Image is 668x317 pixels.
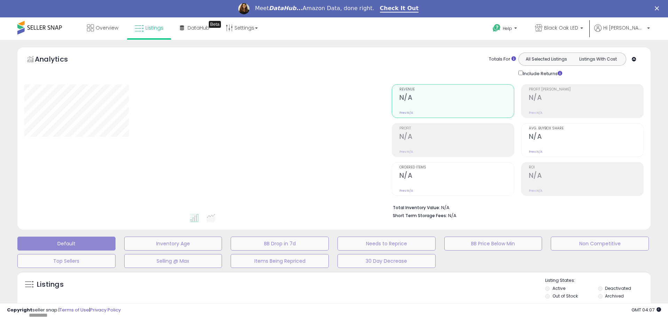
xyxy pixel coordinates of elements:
h2: N/A [399,94,514,103]
h2: N/A [399,133,514,142]
span: Help [503,25,512,31]
li: N/A [393,203,638,211]
div: seller snap | | [7,307,121,314]
i: DataHub... [269,5,303,11]
button: Selling @ Max [124,254,222,268]
h5: Analytics [35,54,81,66]
span: Black Oak LED [544,24,578,31]
div: Meet Amazon Data, done right. [255,5,374,12]
h2: N/A [529,94,643,103]
h2: N/A [399,172,514,181]
button: BB Drop in 7d [231,237,329,251]
div: Tooltip anchor [209,21,221,28]
div: Include Returns [513,69,571,77]
small: Prev: N/A [529,150,542,154]
div: Totals For [489,56,516,63]
span: ROI [529,166,643,169]
a: Black Oak LED [530,17,588,40]
div: Close [655,6,662,10]
span: Profit [399,127,514,130]
button: All Selected Listings [520,55,572,64]
span: DataHub [188,24,209,31]
a: Check It Out [380,5,419,13]
a: Settings [221,17,263,38]
a: Hi [PERSON_NAME] [594,24,650,40]
a: Overview [82,17,124,38]
span: Profit [PERSON_NAME] [529,88,643,92]
span: Avg. Buybox Share [529,127,643,130]
b: Short Term Storage Fees: [393,213,447,219]
a: Listings [129,17,169,38]
small: Prev: N/A [529,111,542,115]
button: Non Competitive [551,237,649,251]
button: Default [17,237,116,251]
span: N/A [448,212,456,219]
span: Listings [145,24,164,31]
img: Profile image for Georgie [238,3,249,14]
button: Inventory Age [124,237,222,251]
strong: Copyright [7,307,32,313]
span: Revenue [399,88,514,92]
a: Help [487,18,524,40]
a: DataHub [175,17,215,38]
span: Hi [PERSON_NAME] [603,24,645,31]
button: Needs to Reprice [337,237,436,251]
small: Prev: N/A [529,189,542,193]
b: Total Inventory Value: [393,205,440,211]
button: Listings With Cost [572,55,624,64]
h2: N/A [529,172,643,181]
button: Top Sellers [17,254,116,268]
small: Prev: N/A [399,150,413,154]
h2: N/A [529,133,643,142]
span: Overview [96,24,118,31]
button: Items Being Repriced [231,254,329,268]
button: 30 Day Decrease [337,254,436,268]
span: Ordered Items [399,166,514,169]
small: Prev: N/A [399,111,413,115]
small: Prev: N/A [399,189,413,193]
i: Get Help [492,24,501,32]
button: BB Price Below Min [444,237,542,251]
